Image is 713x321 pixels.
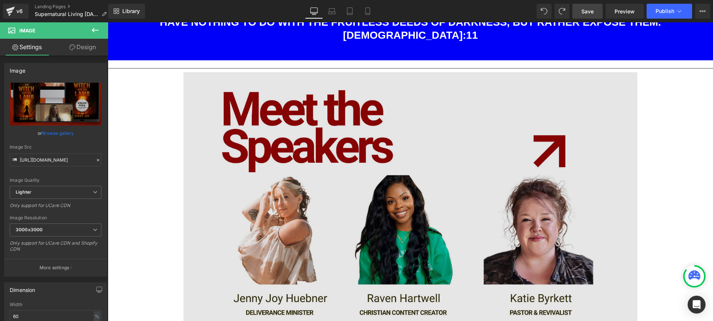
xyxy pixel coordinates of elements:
input: Link [10,153,101,166]
span: Save [581,7,594,15]
a: New Library [108,4,145,19]
button: Redo [555,4,569,19]
div: Only support for UCare CDN [10,203,101,213]
span: Preview [615,7,635,15]
a: Desktop [305,4,323,19]
p: More settings [40,264,69,271]
b: 3000x3000 [16,227,43,232]
div: Image [10,63,25,74]
div: v6 [15,6,24,16]
a: Tablet [341,4,359,19]
a: Browse gallery [42,127,74,140]
button: More [695,4,710,19]
div: Image Resolution [10,215,101,220]
a: Preview [606,4,644,19]
a: Landing Pages [35,4,113,10]
span: Supernatural Living [DATE] [35,11,98,17]
a: Laptop [323,4,341,19]
div: Width [10,302,101,307]
a: Design [56,39,110,55]
button: Publish [647,4,692,19]
div: or [10,129,101,137]
span: Library [122,8,140,15]
button: Undo [537,4,552,19]
div: Open Intercom Messenger [688,296,706,314]
span: Image [19,28,35,34]
span: Publish [656,8,674,14]
button: More settings [4,259,107,276]
a: v6 [3,4,29,19]
div: Only support for UCare CDN and Shopify CDN [10,240,101,257]
div: Dimension [10,283,35,293]
div: Image Quality [10,178,101,183]
b: Lighter [16,189,31,195]
div: Image Src [10,144,101,150]
a: Mobile [359,4,377,19]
